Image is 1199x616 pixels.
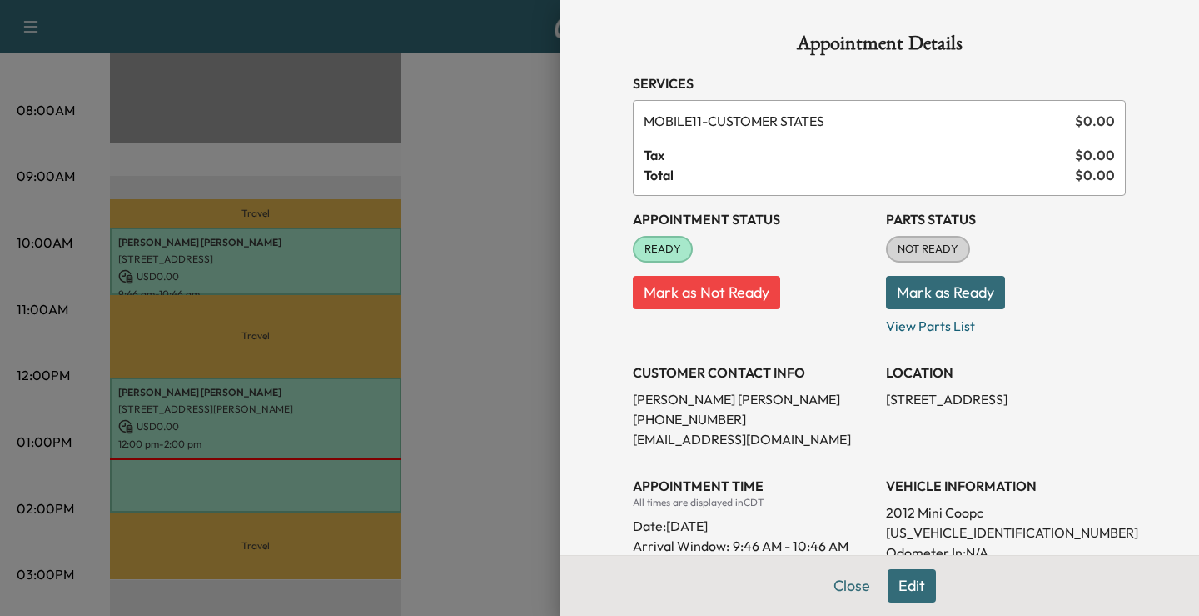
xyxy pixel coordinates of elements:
[633,476,873,496] h3: APPOINTMENT TIME
[886,209,1126,229] h3: Parts Status
[633,536,873,556] p: Arrival Window:
[888,241,968,258] span: NOT READY
[886,363,1126,383] h3: LOCATION
[633,409,873,429] p: [PHONE_NUMBER]
[888,569,936,603] button: Edit
[633,509,873,536] div: Date: [DATE]
[634,241,691,258] span: READY
[633,276,780,309] button: Mark as Not Ready
[886,276,1005,309] button: Mark as Ready
[633,209,873,229] h3: Appointment Status
[633,429,873,449] p: [EMAIL_ADDRESS][DOMAIN_NAME]
[1075,165,1115,185] span: $ 0.00
[1075,111,1115,131] span: $ 0.00
[886,503,1126,523] p: 2012 Mini Coopc
[886,389,1126,409] p: [STREET_ADDRESS]
[733,536,848,556] span: 9:46 AM - 10:46 AM
[886,523,1126,543] p: [US_VEHICLE_IDENTIFICATION_NUMBER]
[633,363,873,383] h3: CUSTOMER CONTACT INFO
[633,496,873,509] div: All times are displayed in CDT
[633,389,873,409] p: [PERSON_NAME] [PERSON_NAME]
[644,145,1075,165] span: Tax
[633,33,1126,60] h1: Appointment Details
[886,543,1126,563] p: Odometer In: N/A
[823,569,881,603] button: Close
[886,476,1126,496] h3: VEHICLE INFORMATION
[886,309,1126,336] p: View Parts List
[1075,145,1115,165] span: $ 0.00
[644,165,1075,185] span: Total
[633,73,1126,93] h3: Services
[644,111,1068,131] span: CUSTOMER STATES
